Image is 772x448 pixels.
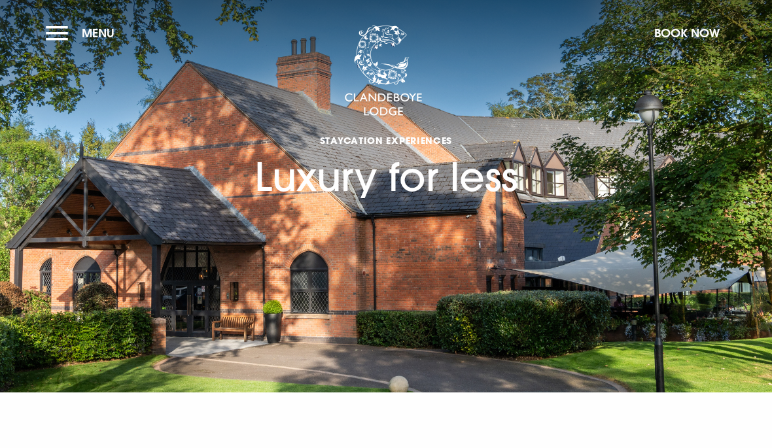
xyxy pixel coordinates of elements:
[648,19,726,47] button: Book Now
[254,134,518,146] span: Staycation Experiences
[344,26,423,117] img: Clandeboye Lodge
[46,19,121,47] button: Menu
[82,26,114,41] span: Menu
[254,78,518,199] h1: Luxury for less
